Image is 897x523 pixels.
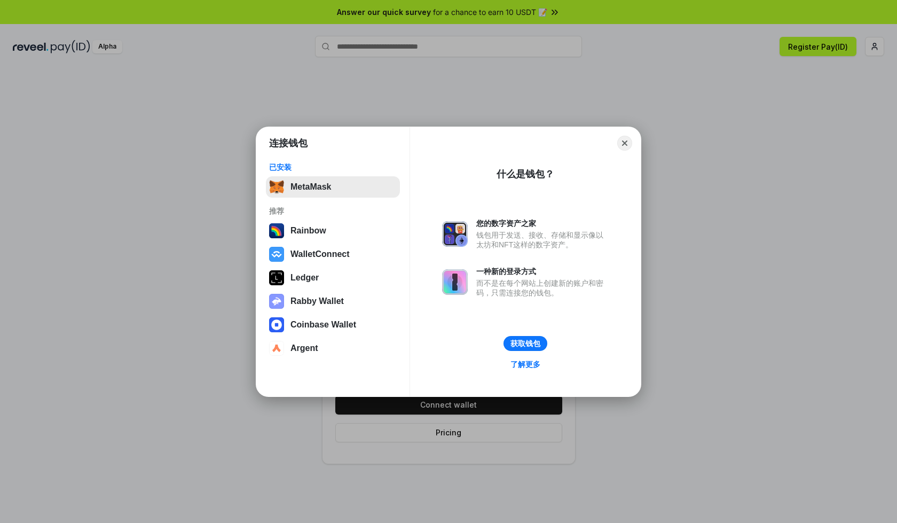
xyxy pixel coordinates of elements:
[510,339,540,348] div: 获取钱包
[266,267,400,288] button: Ledger
[269,179,284,194] img: svg+xml,%3Csvg%20fill%3D%22none%22%20height%3D%2233%22%20viewBox%3D%220%200%2035%2033%22%20width%...
[290,344,318,353] div: Argent
[504,357,547,371] a: 了解更多
[269,294,284,309] img: svg+xml,%3Csvg%20xmlns%3D%22http%3A%2F%2Fwww.w3.org%2F2000%2Fsvg%22%20fill%3D%22none%22%20viewBox...
[266,291,400,312] button: Rabby Wallet
[269,270,284,285] img: svg+xml,%3Csvg%20xmlns%3D%22http%3A%2F%2Fwww.w3.org%2F2000%2Fsvg%22%20width%3D%2228%22%20height%3...
[269,223,284,238] img: svg+xml,%3Csvg%20width%3D%22120%22%20height%3D%22120%22%20viewBox%3D%220%200%20120%20120%22%20fil...
[266,176,400,198] button: MetaMask
[442,269,468,295] img: svg+xml,%3Csvg%20xmlns%3D%22http%3A%2F%2Fwww.w3.org%2F2000%2Fsvg%22%20fill%3D%22none%22%20viewBox...
[617,136,632,151] button: Close
[290,296,344,306] div: Rabby Wallet
[269,137,308,150] h1: 连接钱包
[290,226,326,236] div: Rainbow
[476,218,609,228] div: 您的数字资产之家
[290,273,319,283] div: Ledger
[266,244,400,265] button: WalletConnect
[497,168,554,181] div: 什么是钱包？
[476,267,609,276] div: 一种新的登录方式
[269,162,397,172] div: 已安装
[266,338,400,359] button: Argent
[442,221,468,247] img: svg+xml,%3Csvg%20xmlns%3D%22http%3A%2F%2Fwww.w3.org%2F2000%2Fsvg%22%20fill%3D%22none%22%20viewBox...
[503,336,547,351] button: 获取钱包
[269,247,284,262] img: svg+xml,%3Csvg%20width%3D%2228%22%20height%3D%2228%22%20viewBox%3D%220%200%2028%2028%22%20fill%3D...
[290,320,356,330] div: Coinbase Wallet
[510,360,540,369] div: 了解更多
[290,249,350,259] div: WalletConnect
[266,220,400,241] button: Rainbow
[269,317,284,332] img: svg+xml,%3Csvg%20width%3D%2228%22%20height%3D%2228%22%20viewBox%3D%220%200%2028%2028%22%20fill%3D...
[290,182,331,192] div: MetaMask
[266,314,400,335] button: Coinbase Wallet
[269,206,397,216] div: 推荐
[476,278,609,298] div: 而不是在每个网站上创建新的账户和密码，只需连接您的钱包。
[269,341,284,356] img: svg+xml,%3Csvg%20width%3D%2228%22%20height%3D%2228%22%20viewBox%3D%220%200%2028%2028%22%20fill%3D...
[476,230,609,249] div: 钱包用于发送、接收、存储和显示像以太坊和NFT这样的数字资产。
